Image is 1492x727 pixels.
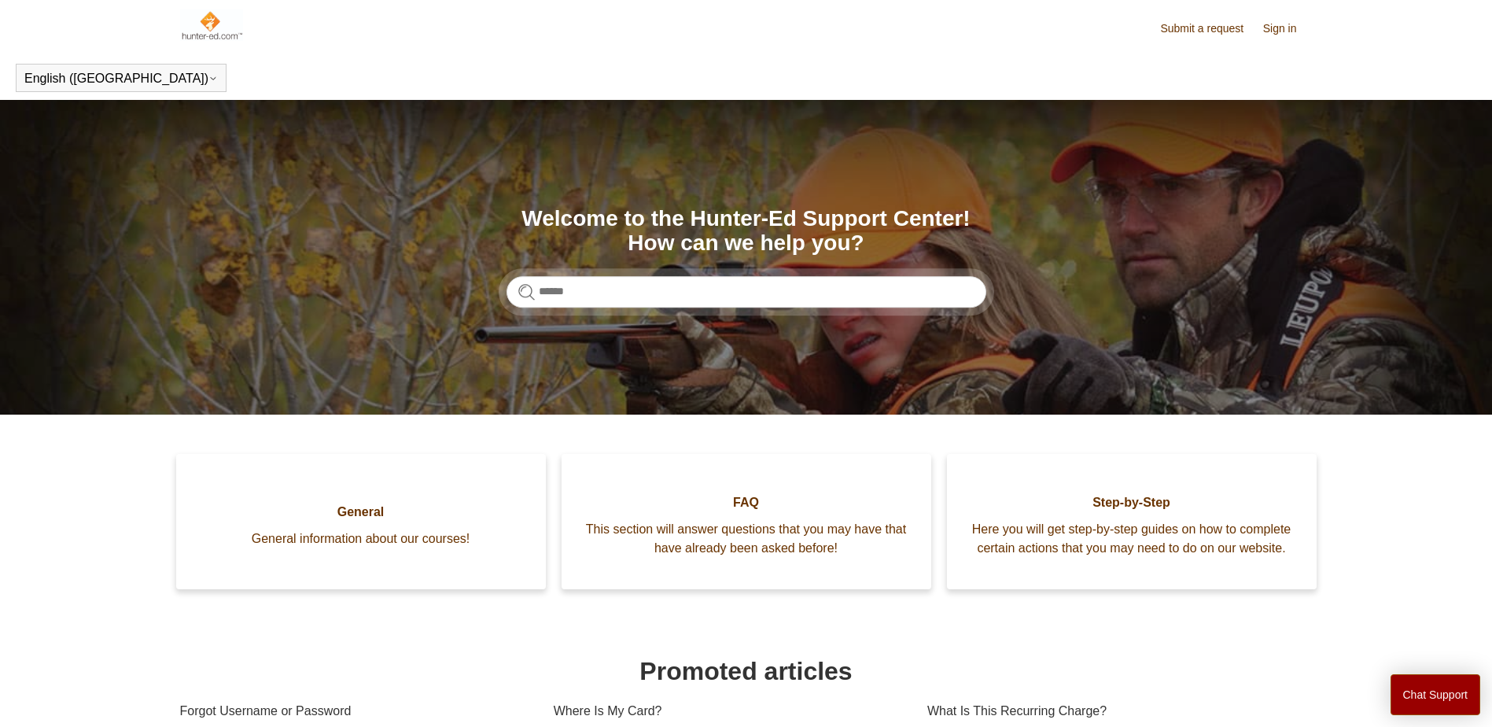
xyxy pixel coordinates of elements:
span: General information about our courses! [200,530,522,548]
a: Submit a request [1160,20,1259,37]
a: Sign in [1263,20,1313,37]
img: Hunter-Ed Help Center home page [180,9,244,41]
input: Search [507,276,986,308]
h1: Welcome to the Hunter-Ed Support Center! How can we help you? [507,207,986,256]
a: FAQ This section will answer questions that you may have that have already been asked before! [562,454,931,589]
button: English ([GEOGRAPHIC_DATA]) [24,72,218,86]
span: General [200,503,522,522]
span: Step-by-Step [971,493,1293,512]
h1: Promoted articles [180,652,1313,690]
a: Step-by-Step Here you will get step-by-step guides on how to complete certain actions that you ma... [947,454,1317,589]
button: Chat Support [1391,674,1481,715]
a: General General information about our courses! [176,454,546,589]
span: FAQ [585,493,908,512]
span: This section will answer questions that you may have that have already been asked before! [585,520,908,558]
span: Here you will get step-by-step guides on how to complete certain actions that you may need to do ... [971,520,1293,558]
